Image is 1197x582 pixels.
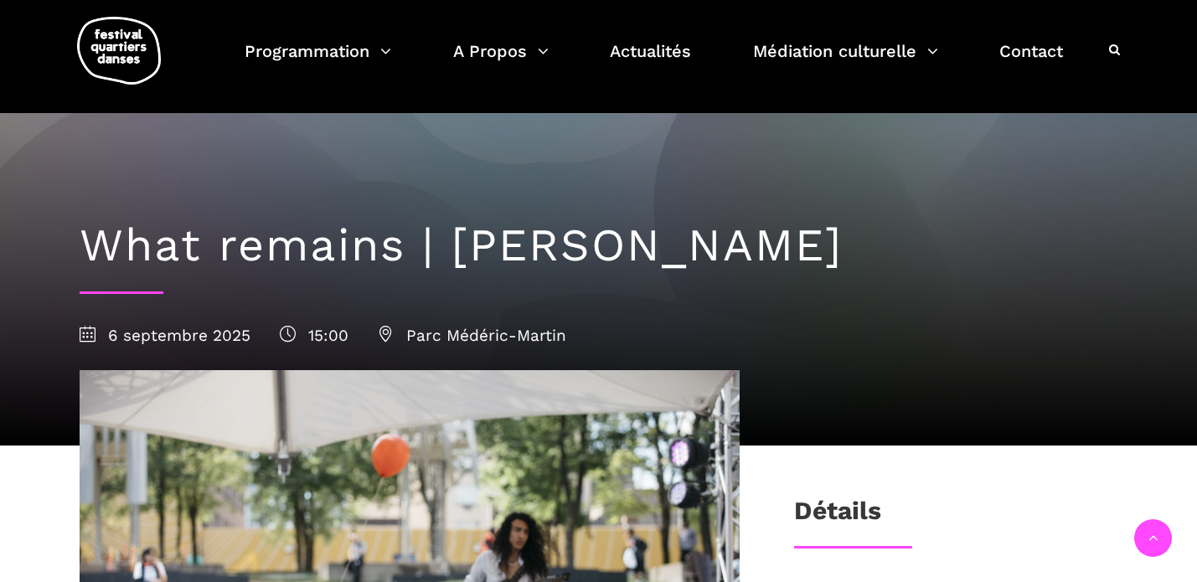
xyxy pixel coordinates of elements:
[999,37,1063,86] a: Contact
[77,17,161,85] img: logo-fqd-med
[80,326,250,345] span: 6 septembre 2025
[80,219,1118,273] h1: What remains | [PERSON_NAME]
[794,496,881,538] h3: Détails
[280,326,348,345] span: 15:00
[753,37,938,86] a: Médiation culturelle
[453,37,549,86] a: A Propos
[610,37,691,86] a: Actualités
[378,326,566,345] span: Parc Médéric-Martin
[245,37,391,86] a: Programmation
